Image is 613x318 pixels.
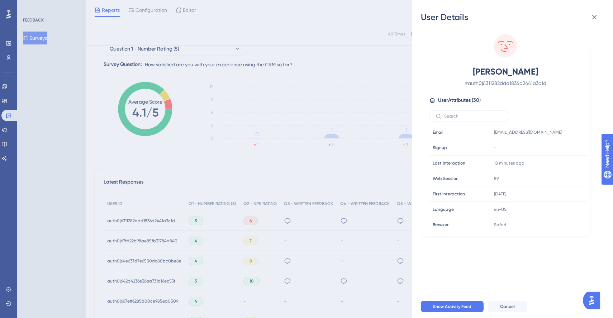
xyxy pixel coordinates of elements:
[433,176,458,181] span: Web Session
[433,304,471,309] span: Show Activity Feed
[494,222,506,228] span: Safari
[494,191,506,196] time: [DATE]
[494,145,496,151] span: -
[500,304,515,309] span: Cancel
[421,301,484,312] button: Show Activity Feed
[494,129,562,135] span: [EMAIL_ADDRESS][DOMAIN_NAME]
[444,114,502,119] input: Search
[17,2,45,10] span: Need Help?
[433,145,447,151] span: Signup
[442,66,569,77] span: [PERSON_NAME]
[433,191,465,197] span: First Interaction
[438,96,481,105] span: User Attributes ( 30 )
[421,11,604,23] div: User Details
[433,222,448,228] span: Browser
[433,129,443,135] span: Email
[494,176,499,181] span: 89
[494,161,524,166] time: 18 minutes ago
[583,290,604,311] iframe: UserGuiding AI Assistant Launcher
[488,301,527,312] button: Cancel
[442,79,569,87] span: # auth0|6311282ddd1836d2441a3c1d
[433,160,465,166] span: Last Interaction
[433,207,454,212] span: Language
[494,207,507,212] span: en-US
